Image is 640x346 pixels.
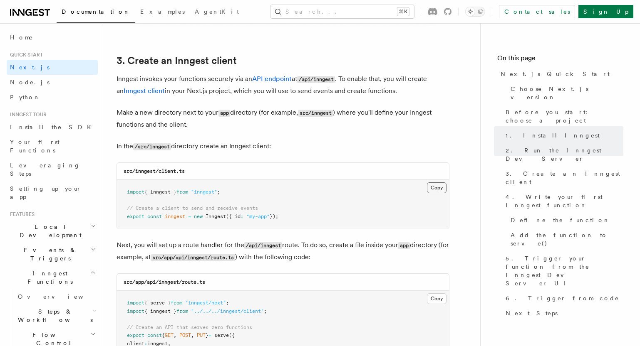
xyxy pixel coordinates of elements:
[252,75,292,83] a: API endpoint
[127,332,144,338] span: export
[191,308,264,314] span: "../../../inngest/client"
[226,300,229,306] span: ;
[117,55,237,66] a: 3. Create an Inngest client
[511,85,623,101] span: Choose Next.js version
[246,213,270,219] span: "my-app"
[7,181,98,204] a: Setting up your app
[10,139,60,154] span: Your first Functions
[7,223,91,239] span: Local Development
[10,33,33,42] span: Home
[506,108,623,125] span: Before you start: choose a project
[244,242,282,249] code: /api/inngest
[506,169,623,186] span: 3. Create an Inngest client
[7,60,98,75] a: Next.js
[226,213,241,219] span: ({ id
[188,213,191,219] span: =
[147,332,162,338] span: const
[127,189,144,195] span: import
[7,211,35,218] span: Features
[151,254,235,261] code: src/app/api/inngest/route.ts
[197,332,206,338] span: PUT
[465,7,485,17] button: Toggle dark mode
[127,300,144,306] span: import
[297,76,335,83] code: /api/inngest
[497,66,623,81] a: Next.js Quick Start
[7,158,98,181] a: Leveraging Steps
[162,332,165,338] span: {
[298,110,333,117] code: src/inngest
[10,79,50,86] span: Node.js
[506,146,623,163] span: 2. Run the Inngest Dev Server
[179,332,191,338] span: POST
[502,105,623,128] a: Before you start: choose a project
[506,193,623,209] span: 4. Write your first Inngest function
[195,8,239,15] span: AgentKit
[10,124,96,130] span: Install the SDK
[174,332,176,338] span: ,
[124,168,185,174] code: src/inngest/client.ts
[501,70,610,78] span: Next.js Quick Start
[578,5,633,18] a: Sign Up
[190,2,244,22] a: AgentKit
[10,162,80,177] span: Leveraging Steps
[15,289,98,304] a: Overview
[241,213,243,219] span: :
[144,308,176,314] span: { inngest }
[218,110,230,117] code: app
[124,279,205,285] code: src/app/api/inngest/route.ts
[270,213,278,219] span: });
[10,64,50,71] span: Next.js
[206,213,226,219] span: Inngest
[127,205,258,211] span: // Create a client to send and receive events
[171,300,182,306] span: from
[117,73,449,97] p: Inngest invokes your functions securely via an at . To enable that, you will create an in your Ne...
[229,332,235,338] span: ({
[7,269,90,286] span: Inngest Functions
[217,189,220,195] span: ;
[147,213,162,219] span: const
[191,332,194,338] span: ,
[7,52,43,58] span: Quick start
[127,213,144,219] span: export
[502,143,623,166] a: 2. Run the Inngest Dev Server
[507,213,623,228] a: Define the function
[7,90,98,105] a: Python
[185,300,226,306] span: "inngest/next"
[7,219,98,243] button: Local Development
[117,140,449,152] p: In the directory create an Inngest client:
[511,216,610,224] span: Define the function
[264,308,267,314] span: ;
[124,87,165,95] a: Inngest client
[57,2,135,23] a: Documentation
[133,143,171,150] code: /src/inngest
[144,300,171,306] span: { serve }
[502,128,623,143] a: 1. Install Inngest
[7,111,47,118] span: Inngest tour
[502,306,623,321] a: Next Steps
[18,293,104,300] span: Overview
[7,246,91,263] span: Events & Triggers
[427,182,447,193] button: Copy
[397,7,409,16] kbd: ⌘K
[165,213,185,219] span: inngest
[214,332,229,338] span: serve
[135,2,190,22] a: Examples
[10,94,40,101] span: Python
[15,304,98,327] button: Steps & Workflows
[7,75,98,90] a: Node.js
[7,266,98,289] button: Inngest Functions
[7,135,98,158] a: Your first Functions
[7,120,98,135] a: Install the SDK
[194,213,203,219] span: new
[127,324,252,330] span: // Create an API that serves zero functions
[7,30,98,45] a: Home
[507,81,623,105] a: Choose Next.js version
[176,189,188,195] span: from
[507,228,623,251] a: Add the function to serve()
[497,53,623,66] h4: On this page
[206,332,208,338] span: }
[144,189,176,195] span: { Inngest }
[165,332,174,338] span: GET
[7,243,98,266] button: Events & Triggers
[427,293,447,304] button: Copy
